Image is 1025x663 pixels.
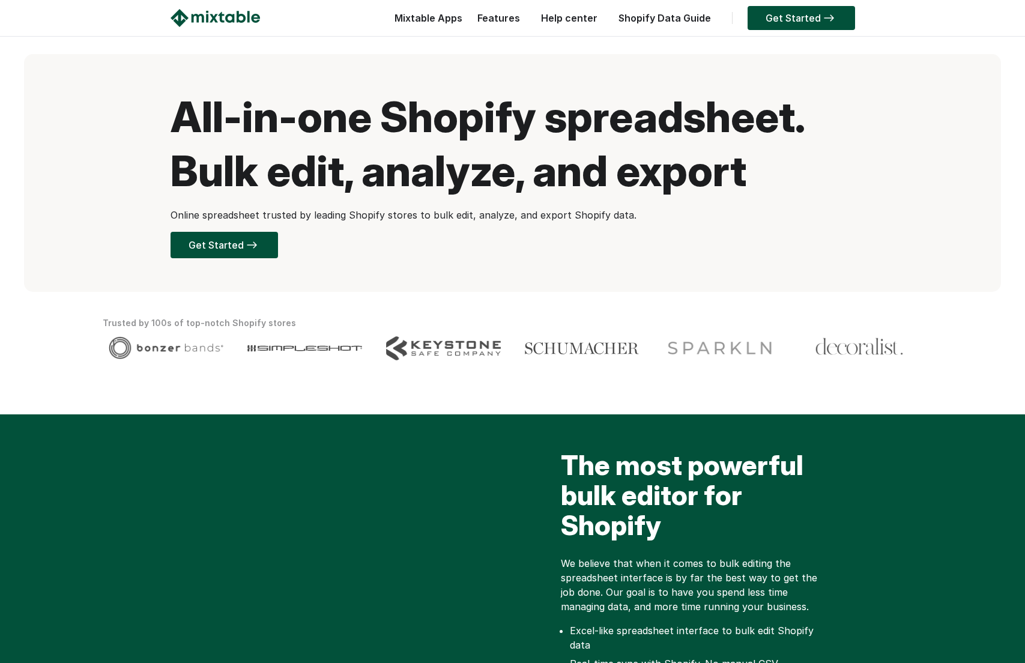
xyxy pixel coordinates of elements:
a: Shopify Data Guide [612,12,717,24]
img: Client logo [386,336,501,360]
img: Client logo [109,336,223,359]
a: Get Started [748,6,855,30]
p: Online spreadsheet trusted by leading Shopify stores to bulk edit, analyze, and export Shopify data. [171,208,855,222]
a: Help center [535,12,603,24]
a: Features [471,12,526,24]
li: Excel-like spreadsheet interface to bulk edit Shopify data [570,623,831,652]
img: Mixtable logo [171,9,260,27]
img: arrow-right.svg [821,14,837,22]
img: arrow-right.svg [244,241,260,249]
img: Client logo [815,336,904,357]
img: Client logo [247,336,362,360]
h1: All-in-one Shopify spreadsheet. Bulk edit, analyze, and export [171,90,855,198]
div: Trusted by 100s of top-notch Shopify stores [103,316,923,330]
img: Client logo [663,336,778,360]
a: Get Started [171,232,278,258]
img: Client logo [525,336,639,360]
p: We believe that when it comes to bulk editing the spreadsheet interface is by far the best way to... [561,556,831,614]
h2: The most powerful bulk editor for Shopify [561,450,831,546]
div: Mixtable Apps [389,9,462,33]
